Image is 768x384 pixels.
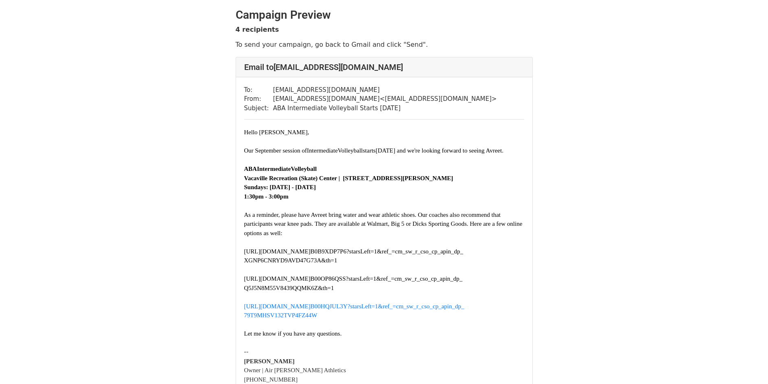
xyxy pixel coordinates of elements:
[273,85,497,95] td: [EMAIL_ADDRESS][DOMAIN_NAME]
[244,358,295,364] b: [PERSON_NAME]
[236,8,533,22] h2: Campaign Preview
[244,348,249,356] span: --
[236,40,533,49] p: To send your campaign, go back to Gmail and click "Send".
[244,166,453,181] b: ABA Volleyball Vacaville Recreation (Skate) Center | [STREET_ADDRESS][PERSON_NAME]
[236,26,279,33] strong: 4 recipients
[244,193,289,200] b: 1:30pm - 3:00pm
[244,94,273,104] td: From:
[244,184,316,190] font: Sundays: [DATE] - [DATE]
[244,330,342,337] font: Let me know if you have any questions.
[273,94,497,104] td: [EMAIL_ADDRESS][DOMAIN_NAME] < [EMAIL_ADDRESS][DOMAIN_NAME] >
[244,303,464,319] a: [URL][DOMAIN_NAME]B00HQJUL3Y?starsLeft=1&ref_=cm_sw_r_cso_cp_apin_dp_79T9MHSV132TVP4FZ44W
[244,212,523,236] font: As a reminder, please have Avreet bring water and wear athletic shoes. Our coaches also recommend...
[257,166,291,172] span: Intermediate
[244,104,273,113] td: Subject:
[244,248,464,264] font: [URL][DOMAIN_NAME] B0B9XDP7P6?starsLeft=1&ref_= cm_sw_r_cso_cp_apin_dp_ XGNP6CNRYD9AVD47G73A&th=1
[273,104,497,113] td: ABA Intermediate Volleyball Starts [DATE]
[244,248,464,264] a: [URL][DOMAIN_NAME]B0B9XDP7P6?starsLeft=1&ref_=cm_sw_r_cso_cp_apin_dp_XGNP6CNRYD9AVD47G73A&th=1
[244,129,309,135] font: Hello [PERSON_NAME],
[307,147,338,154] span: Intermediate
[244,275,463,292] a: [URL][DOMAIN_NAME]B00OP86QSS?starsLeft=1&ref_=cm_sw_r_cso_cp_apin_dp_Q5J5N8M55V8439QQMK6Z&th=1
[244,147,503,154] font: Our September session of Volleyball [DATE] and we're looking forward to seeing Avreet.
[363,147,376,154] span: starts
[244,85,273,95] td: To:
[244,275,463,291] font: [URL][DOMAIN_NAME] B00OP86QSS?starsLeft=1&ref_= cm_sw_r_cso_cp_apin_dp_ Q5J5N8M55V8439QQMK6Z&th=1
[244,62,524,72] h4: Email to [EMAIL_ADDRESS][DOMAIN_NAME]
